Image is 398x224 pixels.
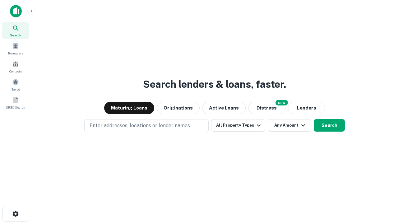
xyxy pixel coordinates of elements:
[157,102,200,114] button: Originations
[84,119,209,132] button: Enter addresses, locations or lender names
[2,40,29,57] a: Borrowers
[202,102,246,114] button: Active Loans
[2,22,29,39] a: Search
[11,87,20,92] span: Saved
[2,58,29,75] a: Contacts
[143,77,286,92] h3: Search lenders & loans, faster.
[314,119,345,132] button: Search
[248,102,285,114] button: Search distressed loans with lien and other non-mortgage details.
[10,33,21,38] span: Search
[2,76,29,93] a: Saved
[288,102,325,114] button: Lenders
[211,119,265,132] button: All Property Types
[104,102,154,114] button: Maturing Loans
[268,119,311,132] button: Any Amount
[6,105,25,110] span: SREO Search
[10,5,22,17] img: capitalize-icon.png
[275,100,288,105] div: NEW
[90,122,190,129] p: Enter addresses, locations or lender names
[9,69,22,74] span: Contacts
[8,51,23,56] span: Borrowers
[367,174,398,204] iframe: Chat Widget
[2,94,29,111] a: SREO Search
